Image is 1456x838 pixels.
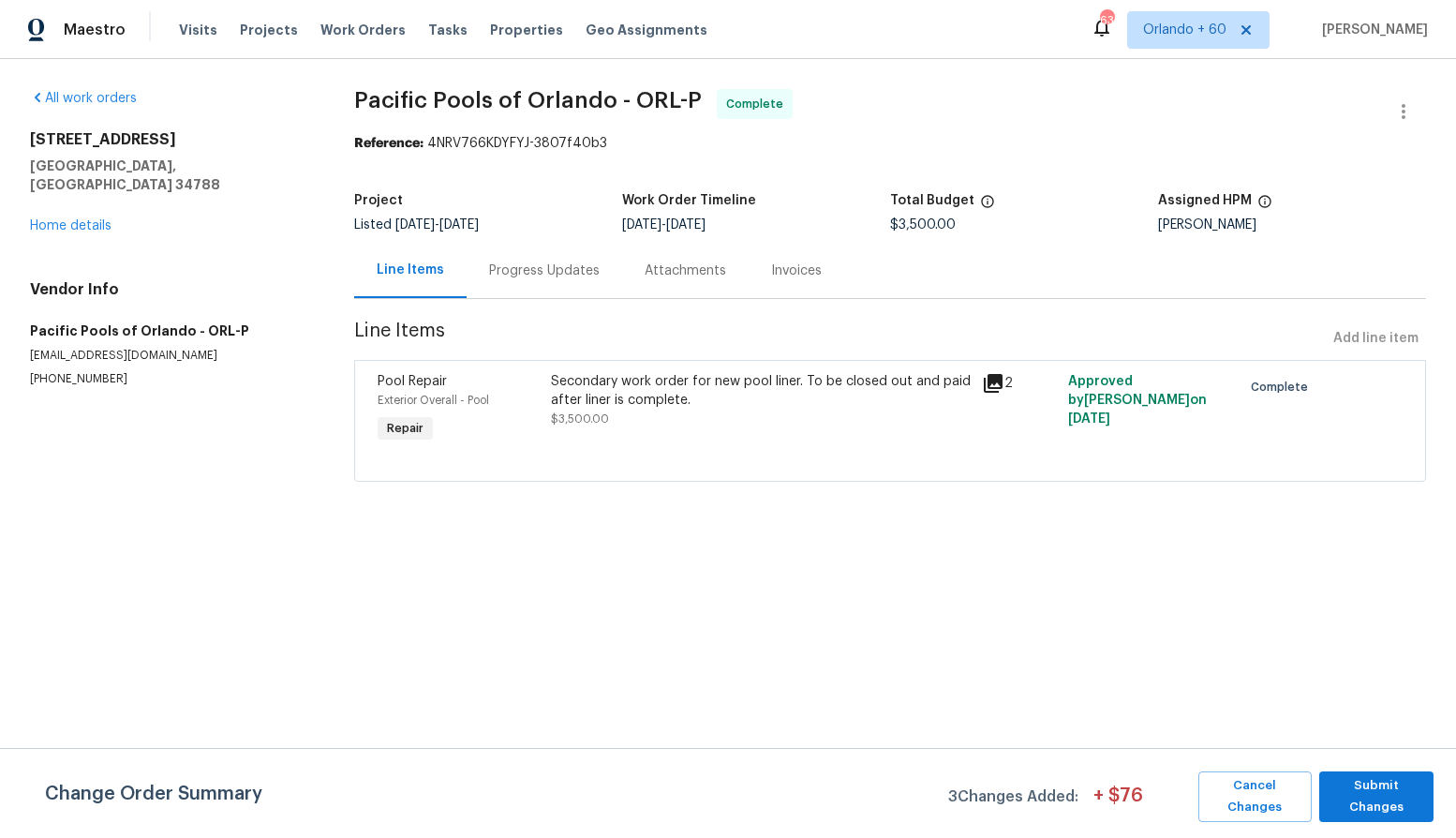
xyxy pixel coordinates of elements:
div: Line Items [377,261,444,279]
span: Geo Assignments [586,21,707,39]
p: [PHONE_NUMBER] [30,371,309,387]
h2: [STREET_ADDRESS] [30,130,309,149]
span: [DATE] [1068,412,1110,426]
span: Visits [179,21,217,39]
a: Home details [30,219,111,232]
h5: Assigned HPM [1158,194,1252,207]
span: [DATE] [439,218,479,232]
h5: Pacific Pools of Orlando - ORL-P [30,322,309,340]
span: The hpm assigned to this work order. [1257,194,1272,218]
span: Exterior Overall - Pool [378,395,489,406]
span: Pool Repair [378,375,447,388]
span: Complete [1251,378,1315,397]
span: The total cost of line items that have been proposed by Opendoor. This sum includes line items th... [980,194,995,218]
span: [DATE] [622,218,661,232]
span: - [622,218,706,232]
b: Reference: [354,137,423,150]
span: Orlando + 60 [1143,21,1226,39]
p: [EMAIL_ADDRESS][DOMAIN_NAME] [30,348,309,364]
span: Line Items [354,322,1326,356]
h5: [GEOGRAPHIC_DATA], [GEOGRAPHIC_DATA] 34788 [30,157,309,194]
span: - [395,218,479,232]
span: Maestro [64,21,126,39]
span: Complete [726,95,791,113]
div: [PERSON_NAME] [1158,218,1426,232]
span: [PERSON_NAME] [1315,21,1428,39]
div: Invoices [771,262,822,280]
h5: Work Order Timeline [622,194,756,207]
div: Attachments [645,262,726,280]
div: 2 [982,372,1057,395]
span: Work Orders [320,21,406,39]
span: Approved by [PERSON_NAME] on [1068,375,1207,426]
div: Progress Updates [489,262,600,280]
a: All work orders [30,92,137,105]
span: $3,500.00 [551,413,609,425]
span: Listed [354,218,479,232]
div: Secondary work order for new pool liner. To be closed out and paid after liner is complete. [551,372,972,410]
h5: Total Budget [890,194,974,207]
div: 630 [1100,11,1113,30]
span: Tasks [428,23,468,37]
h5: Project [354,194,403,207]
div: 4NRV766KDYFYJ-3807f40b3 [354,134,1426,153]
span: Pacific Pools of Orlando - ORL-P [354,89,702,112]
h4: Vendor Info [30,280,309,299]
span: [DATE] [666,218,706,232]
span: $3,500.00 [890,218,956,232]
span: Properties [490,21,563,39]
span: Repair [379,419,431,438]
span: [DATE] [395,218,435,232]
span: Projects [240,21,298,39]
